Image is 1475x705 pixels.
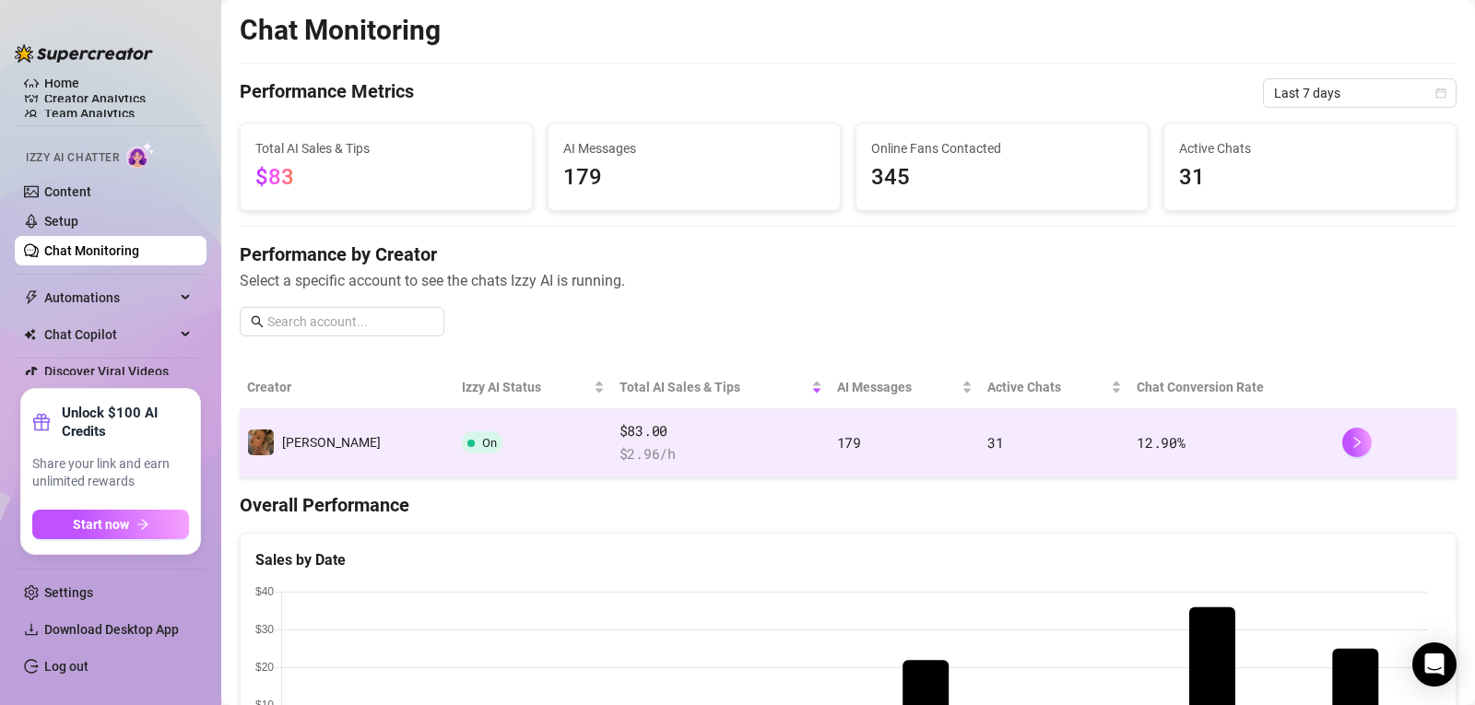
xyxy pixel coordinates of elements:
[255,164,294,190] span: $83
[837,433,861,452] span: 179
[987,377,1107,397] span: Active Chats
[44,84,192,113] a: Creator Analytics
[454,366,612,409] th: Izzy AI Status
[62,404,189,441] strong: Unlock $100 AI Credits
[44,106,135,121] a: Team Analytics
[44,622,179,637] span: Download Desktop App
[44,214,78,229] a: Setup
[240,13,441,48] h2: Chat Monitoring
[240,366,454,409] th: Creator
[255,548,1441,571] div: Sales by Date
[255,138,517,159] span: Total AI Sales & Tips
[44,364,169,379] a: Discover Viral Videos
[871,160,1133,195] span: 345
[248,429,274,455] img: Melanie
[24,622,39,637] span: download
[619,443,822,465] span: $ 2.96 /h
[1179,138,1441,159] span: Active Chats
[240,492,1457,518] h4: Overall Performance
[44,659,88,674] a: Log out
[126,142,155,169] img: AI Chatter
[1179,160,1441,195] span: 31
[240,269,1457,292] span: Select a specific account to see the chats Izzy AI is running.
[619,377,808,397] span: Total AI Sales & Tips
[32,510,189,539] button: Start nowarrow-right
[136,518,149,531] span: arrow-right
[563,160,825,195] span: 179
[1412,642,1457,687] div: Open Intercom Messenger
[73,517,129,532] span: Start now
[563,138,825,159] span: AI Messages
[1342,428,1372,457] button: right
[240,241,1457,267] h4: Performance by Creator
[462,377,590,397] span: Izzy AI Status
[15,44,153,63] img: logo-BBDzfeDw.svg
[267,311,433,332] input: Search account...
[24,290,39,305] span: thunderbolt
[830,366,981,409] th: AI Messages
[44,320,175,349] span: Chat Copilot
[32,455,189,491] span: Share your link and earn unlimited rewards
[44,76,79,90] a: Home
[44,184,91,199] a: Content
[1137,433,1185,452] span: 12.90 %
[44,585,93,600] a: Settings
[837,377,959,397] span: AI Messages
[482,436,497,450] span: On
[980,366,1129,409] th: Active Chats
[1435,88,1446,99] span: calendar
[44,243,139,258] a: Chat Monitoring
[871,138,1133,159] span: Online Fans Contacted
[619,420,822,442] span: $83.00
[251,315,264,328] span: search
[612,366,830,409] th: Total AI Sales & Tips
[987,433,1003,452] span: 31
[1129,366,1335,409] th: Chat Conversion Rate
[32,413,51,431] span: gift
[44,283,175,312] span: Automations
[24,328,36,341] img: Chat Copilot
[1351,436,1363,449] span: right
[26,149,119,167] span: Izzy AI Chatter
[282,435,381,450] span: [PERSON_NAME]
[240,78,414,108] h4: Performance Metrics
[1274,79,1445,107] span: Last 7 days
